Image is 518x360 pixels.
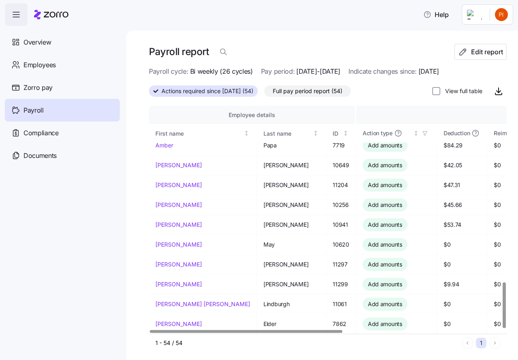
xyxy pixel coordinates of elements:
[23,37,51,47] span: Overview
[155,129,242,138] div: First name
[356,124,437,143] th: Action typeNot sorted
[155,241,250,249] a: [PERSON_NAME]
[313,130,318,136] div: Not sorted
[444,201,480,209] span: $45.66
[467,10,483,19] img: Employer logo
[155,201,250,209] a: [PERSON_NAME]
[343,130,348,136] div: Not sorted
[444,221,480,229] span: $53.74
[296,66,340,77] span: [DATE]-[DATE]
[155,320,250,328] a: [PERSON_NAME]
[333,141,349,149] span: 7719
[263,201,319,209] span: [PERSON_NAME]
[23,105,44,115] span: Payroll
[155,221,250,229] a: [PERSON_NAME]
[413,130,419,136] div: Not sorted
[190,66,253,77] span: Bi weekly (26 cycles)
[5,53,120,76] a: Employees
[333,201,349,209] span: 10256
[444,181,480,189] span: $47.31
[333,280,349,288] span: 11299
[263,320,319,328] span: Elder
[368,201,402,209] span: Add amounts
[444,280,480,288] span: $9.94
[368,320,402,328] span: Add amounts
[5,144,120,167] a: Documents
[368,241,402,249] span: Add amounts
[155,141,250,149] a: Amber
[368,161,402,169] span: Add amounts
[263,141,319,149] span: Papa
[423,10,449,19] span: Help
[149,66,189,77] span: Payroll cycle:
[155,111,348,119] div: Employee details
[5,121,120,144] a: Compliance
[333,320,349,328] span: 7862
[155,280,250,288] a: [PERSON_NAME]
[454,44,507,60] button: Edit report
[263,241,319,249] span: May
[471,47,503,57] span: Edit report
[5,76,120,99] a: Zorro pay
[263,161,319,169] span: [PERSON_NAME]
[23,83,53,93] span: Zorro pay
[161,86,253,96] span: Actions required since [DATE] (54)
[5,31,120,53] a: Overview
[476,338,486,348] button: 1
[368,280,402,288] span: Add amounts
[257,124,326,143] th: Last nameNot sorted
[155,339,459,347] div: 1 - 54 / 54
[368,221,402,229] span: Add amounts
[333,129,341,138] div: ID
[444,260,480,268] span: $0
[149,45,209,58] h1: Payroll report
[495,8,508,21] img: 24d6825ccf4887a4818050cadfd93e6d
[368,181,402,189] span: Add amounts
[23,128,59,138] span: Compliance
[333,181,349,189] span: 11204
[263,221,319,229] span: [PERSON_NAME]
[263,181,319,189] span: [PERSON_NAME]
[155,260,250,268] a: [PERSON_NAME]
[444,241,480,249] span: $0
[326,124,356,143] th: IDNot sorted
[363,129,393,137] span: Action type
[263,260,319,268] span: [PERSON_NAME]
[444,161,480,169] span: $42.05
[333,241,349,249] span: 10620
[273,86,342,96] span: Full pay period report (54)
[333,221,349,229] span: 10941
[490,338,500,348] button: Next page
[263,300,319,308] span: Lindburgh
[440,87,482,95] label: View full table
[155,300,250,308] a: [PERSON_NAME] [PERSON_NAME]
[263,280,319,288] span: [PERSON_NAME]
[261,66,295,77] span: Pay period:
[5,99,120,121] a: Payroll
[333,260,349,268] span: 11297
[348,66,417,77] span: Indicate changes since:
[23,60,56,70] span: Employees
[368,300,402,308] span: Add amounts
[462,338,473,348] button: Previous page
[333,300,349,308] span: 11061
[149,124,257,143] th: First nameNot sorted
[244,130,249,136] div: Not sorted
[263,129,312,138] div: Last name
[444,320,480,328] span: $0
[368,141,402,149] span: Add amounts
[155,181,250,189] a: [PERSON_NAME]
[444,129,470,137] span: Deduction
[368,260,402,268] span: Add amounts
[418,66,439,77] span: [DATE]
[444,300,480,308] span: $0
[444,141,480,149] span: $84.29
[417,6,455,23] button: Help
[155,161,250,169] a: [PERSON_NAME]
[333,161,349,169] span: 10649
[23,151,57,161] span: Documents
